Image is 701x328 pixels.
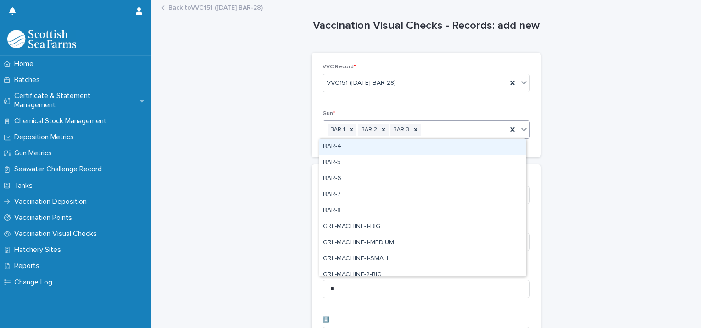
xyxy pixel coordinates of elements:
[11,278,60,287] p: Change Log
[11,262,47,270] p: Reports
[327,78,396,88] span: VVC151 ([DATE] BAR-28)
[319,171,526,187] div: BAR-6
[319,219,526,235] div: GRL-MACHINE-1-BIG
[11,230,104,238] p: Vaccination Visual Checks
[11,117,114,126] p: Chemical Stock Management
[11,60,41,68] p: Home
[319,235,526,251] div: GRL-MACHINE-1-MEDIUM
[319,203,526,219] div: BAR-8
[323,111,335,116] span: Gun
[11,76,47,84] p: Batches
[168,2,263,12] a: Back toVVC151 ([DATE] BAR-28)
[11,92,140,109] p: Certificate & Statement Management
[323,317,329,323] span: ⬇️
[390,124,411,136] div: BAR-3
[319,251,526,267] div: GRL-MACHINE-1-SMALL
[11,181,40,190] p: Tanks
[11,246,68,254] p: Hatchery Sites
[11,197,94,206] p: Vaccination Deposition
[312,19,541,33] h1: Vaccination Visual Checks - Records: add new
[7,30,76,48] img: uOABhIYSsOPhGJQdTwEw
[11,149,59,158] p: Gun Metrics
[11,213,79,222] p: Vaccination Points
[319,187,526,203] div: BAR-7
[358,124,378,136] div: BAR-2
[11,165,109,174] p: Seawater Challenge Record
[319,139,526,155] div: BAR-4
[328,124,346,136] div: BAR-1
[11,133,81,142] p: Deposition Metrics
[323,64,356,70] span: VVC Record
[319,267,526,283] div: GRL-MACHINE-2-BIG
[319,155,526,171] div: BAR-5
